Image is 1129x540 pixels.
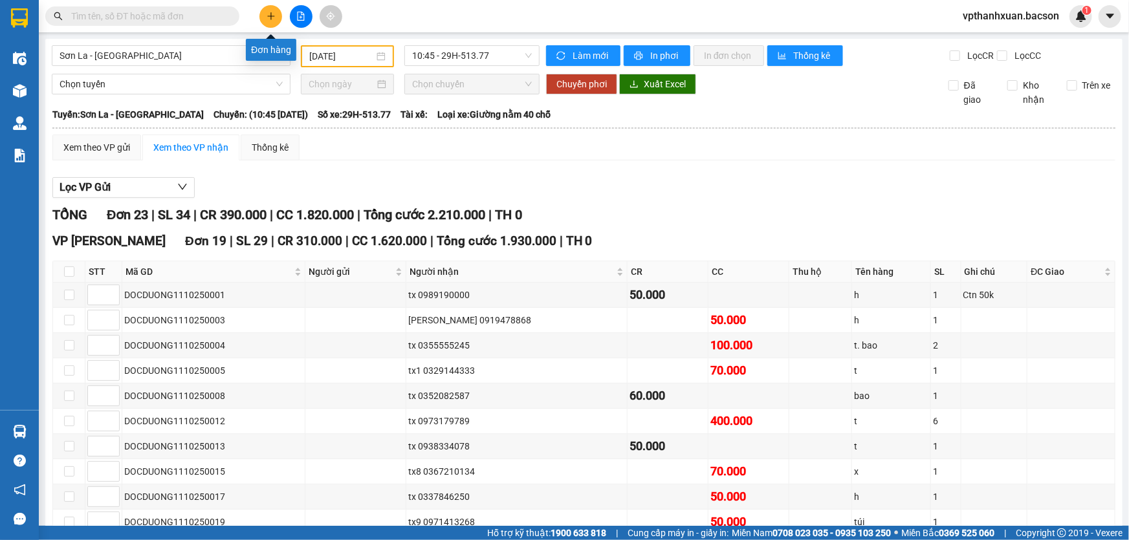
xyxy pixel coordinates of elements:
[1075,10,1087,22] img: icon-new-feature
[778,51,789,61] span: bar-chart
[13,149,27,162] img: solution-icon
[14,455,26,467] span: question-circle
[214,107,308,122] span: Chuyến: (10:45 [DATE])
[13,52,27,65] img: warehouse-icon
[933,515,959,529] div: 1
[852,261,931,283] th: Tên hàng
[710,412,787,430] div: 400.000
[124,338,303,352] div: DOCDUONG1110250004
[1099,5,1121,28] button: caret-down
[278,233,342,248] span: CR 310.000
[854,439,928,453] div: t
[1057,528,1066,537] span: copyright
[710,488,787,506] div: 50.000
[122,383,305,409] td: DOCDUONG1110250008
[122,510,305,535] td: DOCDUONG1110250019
[1004,526,1006,540] span: |
[122,358,305,383] td: DOCDUONG1110250005
[650,49,680,63] span: In phơi
[271,233,274,248] span: |
[63,140,130,155] div: Xem theo VP gửi
[14,513,26,525] span: message
[630,387,706,405] div: 60.000
[408,515,625,529] div: tx9 0971413268
[13,116,27,130] img: warehouse-icon
[566,233,593,248] span: TH 0
[60,46,283,65] span: Sơn La - Hà Nội
[60,179,111,195] span: Lọc VP Gửi
[767,45,843,66] button: bar-chartThống kê
[854,313,928,327] div: h
[854,288,928,302] div: h
[259,5,282,28] button: plus
[933,414,959,428] div: 6
[616,526,618,540] span: |
[124,490,303,504] div: DOCDUONG1110250017
[710,311,787,329] div: 50.000
[11,8,28,28] img: logo-vxr
[124,464,303,479] div: DOCDUONG1110250015
[60,74,283,94] span: Chọn tuyến
[939,528,994,538] strong: 0369 525 060
[556,51,567,61] span: sync
[710,462,787,481] div: 70.000
[551,528,606,538] strong: 1900 633 818
[495,207,522,222] span: TH 0
[122,409,305,434] td: DOCDUONG1110250012
[708,261,789,283] th: CC
[124,414,303,428] div: DOCDUONG1110250012
[644,77,686,91] span: Xuất Excel
[437,107,551,122] span: Loại xe: Giường nằm 40 chỗ
[52,109,204,120] b: Tuyến: Sơn La - [GEOGRAPHIC_DATA]
[124,389,303,403] div: DOCDUONG1110250008
[408,363,625,378] div: tx1 0329144333
[412,46,532,65] span: 10:45 - 29H-513.77
[1018,78,1057,107] span: Kho nhận
[408,490,625,504] div: tx 0337846250
[52,207,87,222] span: TỔNG
[200,207,267,222] span: CR 390.000
[276,207,354,222] span: CC 1.820.000
[437,233,556,248] span: Tổng cước 1.930.000
[124,363,303,378] div: DOCDUONG1110250005
[933,363,959,378] div: 1
[267,12,276,21] span: plus
[357,207,360,222] span: |
[352,233,427,248] span: CC 1.620.000
[13,84,27,98] img: warehouse-icon
[710,336,787,354] div: 100.000
[854,515,928,529] div: túi
[408,313,625,327] div: [PERSON_NAME] 0919478868
[408,288,625,302] div: tx 0989190000
[364,207,485,222] span: Tổng cước 2.210.000
[710,362,787,380] div: 70.000
[71,9,224,23] input: Tìm tên, số ĐT hoặc mã đơn
[959,78,998,107] span: Đã giao
[1009,49,1043,63] span: Lọc CC
[624,45,690,66] button: printerIn phơi
[933,338,959,352] div: 2
[789,261,852,283] th: Thu hộ
[54,12,63,21] span: search
[124,288,303,302] div: DOCDUONG1110250001
[933,288,959,302] div: 1
[122,283,305,308] td: DOCDUONG1110250001
[1082,6,1091,15] sup: 1
[628,261,708,283] th: CR
[122,484,305,510] td: DOCDUONG1110250017
[153,140,228,155] div: Xem theo VP nhận
[13,425,27,438] img: warehouse-icon
[854,389,928,403] div: bao
[193,207,197,222] span: |
[794,49,833,63] span: Thống kê
[1077,78,1116,92] span: Trên xe
[854,464,928,479] div: x
[122,333,305,358] td: DOCDUONG1110250004
[236,233,268,248] span: SL 29
[52,233,166,248] span: VP [PERSON_NAME]
[487,526,606,540] span: Hỗ trợ kỹ thuật:
[901,526,994,540] span: Miền Bắc
[326,12,335,21] span: aim
[694,45,764,66] button: In đơn chọn
[14,484,26,496] span: notification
